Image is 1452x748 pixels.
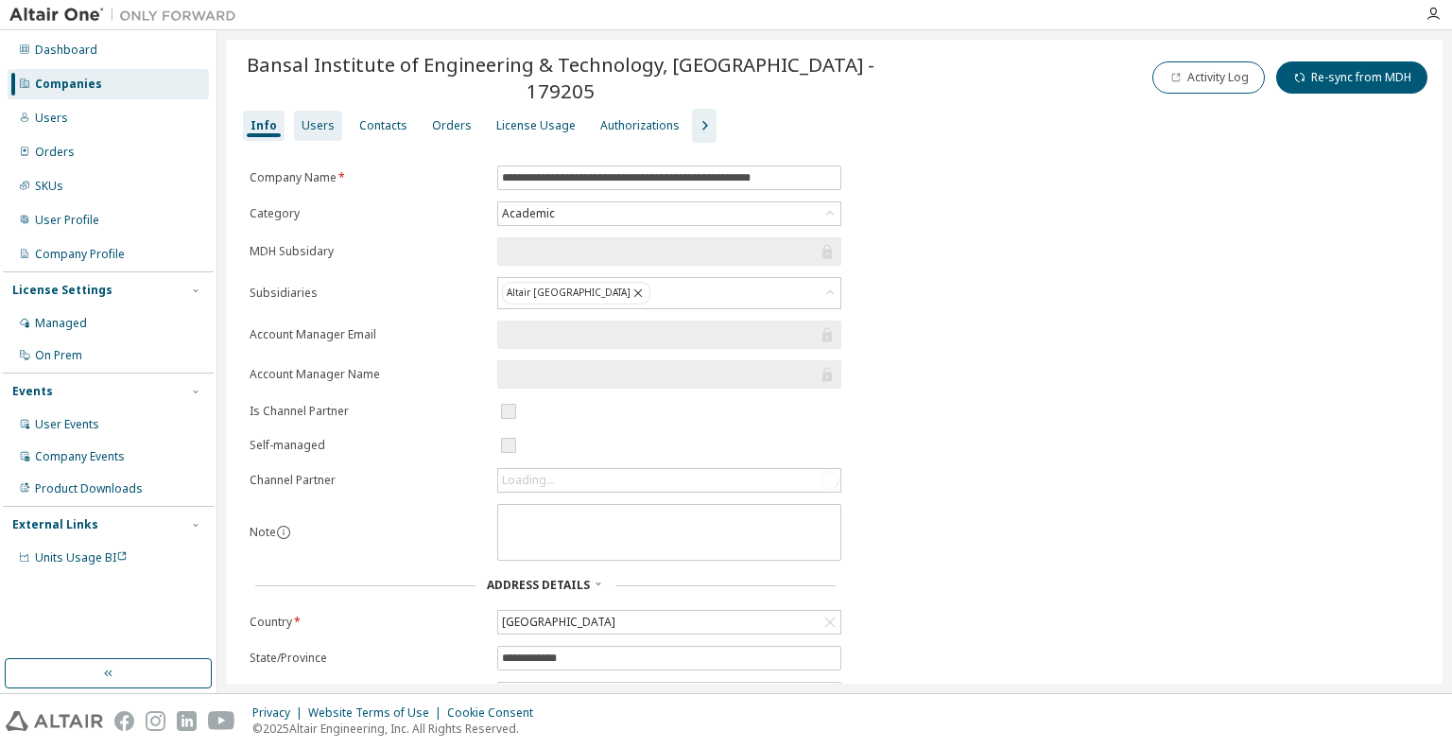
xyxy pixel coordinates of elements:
div: [GEOGRAPHIC_DATA] [498,611,840,634]
div: Users [302,118,335,133]
div: Loading... [502,473,555,488]
img: linkedin.svg [177,711,197,731]
div: External Links [12,517,98,532]
div: On Prem [35,348,82,363]
div: Orders [432,118,472,133]
div: SKUs [35,179,63,194]
div: Dashboard [35,43,97,58]
img: altair_logo.svg [6,711,103,731]
div: Loading... [498,469,840,492]
span: Units Usage BI [35,549,128,565]
img: Altair One [9,6,246,25]
div: Academic [499,203,558,224]
label: Note [250,524,276,540]
span: Bansal Institute of Engineering & Technology, [GEOGRAPHIC_DATA] - 179205 [238,51,882,104]
div: Authorizations [600,118,680,133]
p: © 2025 Altair Engineering, Inc. All Rights Reserved. [252,721,544,737]
div: Company Profile [35,247,125,262]
div: Privacy [252,705,308,721]
div: Orders [35,145,75,160]
div: Altair [GEOGRAPHIC_DATA] [498,278,840,308]
div: Info [251,118,277,133]
label: MDH Subsidary [250,244,486,259]
label: Country [250,615,486,630]
div: Website Terms of Use [308,705,447,721]
label: Account Manager Email [250,327,486,342]
label: Self-managed [250,438,486,453]
label: Company Name [250,170,486,185]
div: Companies [35,77,102,92]
label: Account Manager Name [250,367,486,382]
label: Is Channel Partner [250,404,486,419]
img: instagram.svg [146,711,165,731]
label: Subsidiaries [250,286,486,301]
div: Altair [GEOGRAPHIC_DATA] [502,282,650,304]
div: License Settings [12,283,112,298]
div: Company Events [35,449,125,464]
div: Events [12,384,53,399]
div: Cookie Consent [447,705,544,721]
label: State/Province [250,651,486,666]
div: License Usage [496,118,576,133]
label: Channel Partner [250,473,486,488]
button: Re-sync from MDH [1276,61,1427,94]
div: Users [35,111,68,126]
label: Category [250,206,486,221]
div: Managed [35,316,87,331]
div: User Profile [35,213,99,228]
button: information [276,525,291,540]
button: Activity Log [1152,61,1265,94]
div: Product Downloads [35,481,143,496]
div: Contacts [359,118,407,133]
img: facebook.svg [114,711,134,731]
div: User Events [35,417,99,432]
div: Academic [498,202,840,225]
div: [GEOGRAPHIC_DATA] [499,612,618,633]
span: Address Details [487,577,590,593]
img: youtube.svg [208,711,235,731]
